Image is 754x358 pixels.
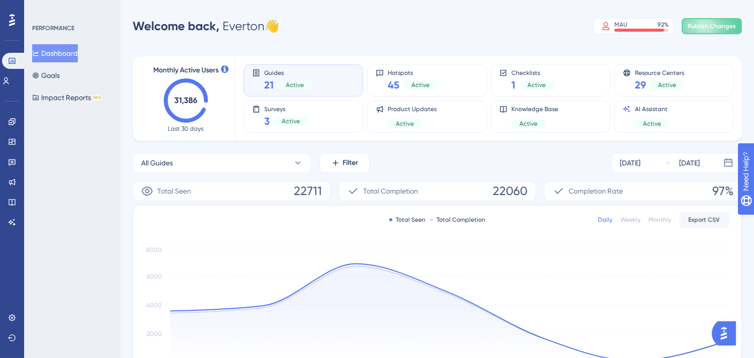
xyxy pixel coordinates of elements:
[168,125,204,133] span: Last 30 days
[511,105,558,113] span: Knowledge Base
[511,78,515,92] span: 1
[133,18,279,34] div: Everton 👋
[620,157,640,169] div: [DATE]
[511,69,554,76] span: Checklists
[264,114,270,128] span: 3
[598,216,612,224] div: Daily
[712,183,733,199] span: 97%
[153,64,219,76] span: Monthly Active Users
[294,183,322,199] span: 22711
[319,153,370,173] button: Filter
[658,21,669,29] div: 92 %
[157,185,191,197] span: Total Seen
[343,157,359,169] span: Filter
[32,44,78,62] button: Dashboard
[141,157,173,169] span: All Guides
[388,105,437,113] span: Product Updates
[635,69,684,76] span: Resource Centers
[133,19,220,33] span: Welcome back,
[658,81,676,89] span: Active
[286,81,304,89] span: Active
[32,24,74,32] div: PERFORMANCE
[174,96,197,105] text: 31,386
[146,302,162,309] tspan: 4000
[388,69,438,76] span: Hotspots
[679,212,729,228] button: Export CSV
[712,318,742,348] iframe: UserGuiding AI Assistant Launcher
[679,157,700,169] div: [DATE]
[24,3,63,15] span: Need Help?
[527,81,546,89] span: Active
[614,21,627,29] div: MAU
[264,105,308,112] span: Surveys
[282,117,300,125] span: Active
[430,216,486,224] div: Total Completion
[264,69,312,76] span: Guides
[389,216,426,224] div: Total Seen
[147,330,162,337] tspan: 2000
[620,216,640,224] div: Weekly
[519,120,537,128] span: Active
[649,216,671,224] div: Monthly
[635,105,669,113] span: AI Assistant
[493,183,527,199] span: 22060
[635,78,646,92] span: 29
[643,120,661,128] span: Active
[689,216,720,224] span: Export CSV
[146,246,162,253] tspan: 8000
[569,185,623,197] span: Completion Rate
[32,88,102,107] button: Impact ReportsBETA
[411,81,429,89] span: Active
[93,95,102,100] div: BETA
[388,78,399,92] span: 45
[264,78,274,92] span: 21
[682,18,742,34] button: Publish Changes
[147,273,162,280] tspan: 6000
[396,120,414,128] span: Active
[363,185,418,197] span: Total Completion
[32,66,60,84] button: Goals
[133,153,311,173] button: All Guides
